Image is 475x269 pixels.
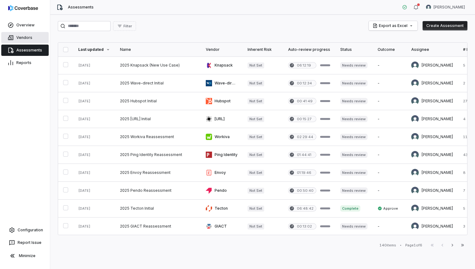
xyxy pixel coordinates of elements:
[113,21,136,31] button: Filter
[206,47,237,52] div: Vendor
[411,223,419,230] img: Daniel Aranibar avatar
[373,74,406,92] td: -
[340,47,368,52] div: Status
[373,56,406,74] td: -
[373,182,406,200] td: -
[369,21,418,30] button: Export as Excel
[411,169,419,176] img: Hammed Bakare avatar
[1,57,49,68] a: Reports
[123,24,132,29] span: Filter
[3,224,47,236] a: Configuration
[373,164,406,182] td: -
[68,5,94,10] span: Assessments
[248,47,278,52] div: Inherent Risk
[3,237,47,248] button: Report Issue
[8,5,38,11] img: logo-D7KZi-bG.svg
[434,5,465,10] span: [PERSON_NAME]
[1,19,49,31] a: Overview
[379,243,396,248] div: 140 items
[78,47,110,52] div: Last updated
[411,187,419,194] img: Hammed Bakare avatar
[378,47,401,52] div: Outcome
[411,115,419,123] img: Daniel Aranibar avatar
[422,3,469,12] button: Hammed Bakare avatar[PERSON_NAME]
[373,110,406,128] td: -
[411,79,419,87] img: Hammed Bakare avatar
[411,205,419,212] img: Hammed Bakare avatar
[411,151,419,159] img: Hammed Bakare avatar
[411,47,453,52] div: Assignee
[120,47,196,52] div: Name
[426,5,431,10] img: Hammed Bakare avatar
[373,218,406,235] td: -
[423,21,467,30] button: Create Assessment
[373,92,406,110] td: -
[1,32,49,43] a: Vendors
[3,250,47,262] button: Minimize
[400,243,401,247] div: •
[405,243,422,248] div: Page 1 of 6
[411,133,419,141] img: Hammed Bakare avatar
[1,45,49,56] a: Assessments
[288,47,330,52] div: Auto-review progress
[411,62,419,69] img: Hammed Bakare avatar
[373,128,406,146] td: -
[373,146,406,164] td: -
[411,97,419,105] img: Hammed Bakare avatar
